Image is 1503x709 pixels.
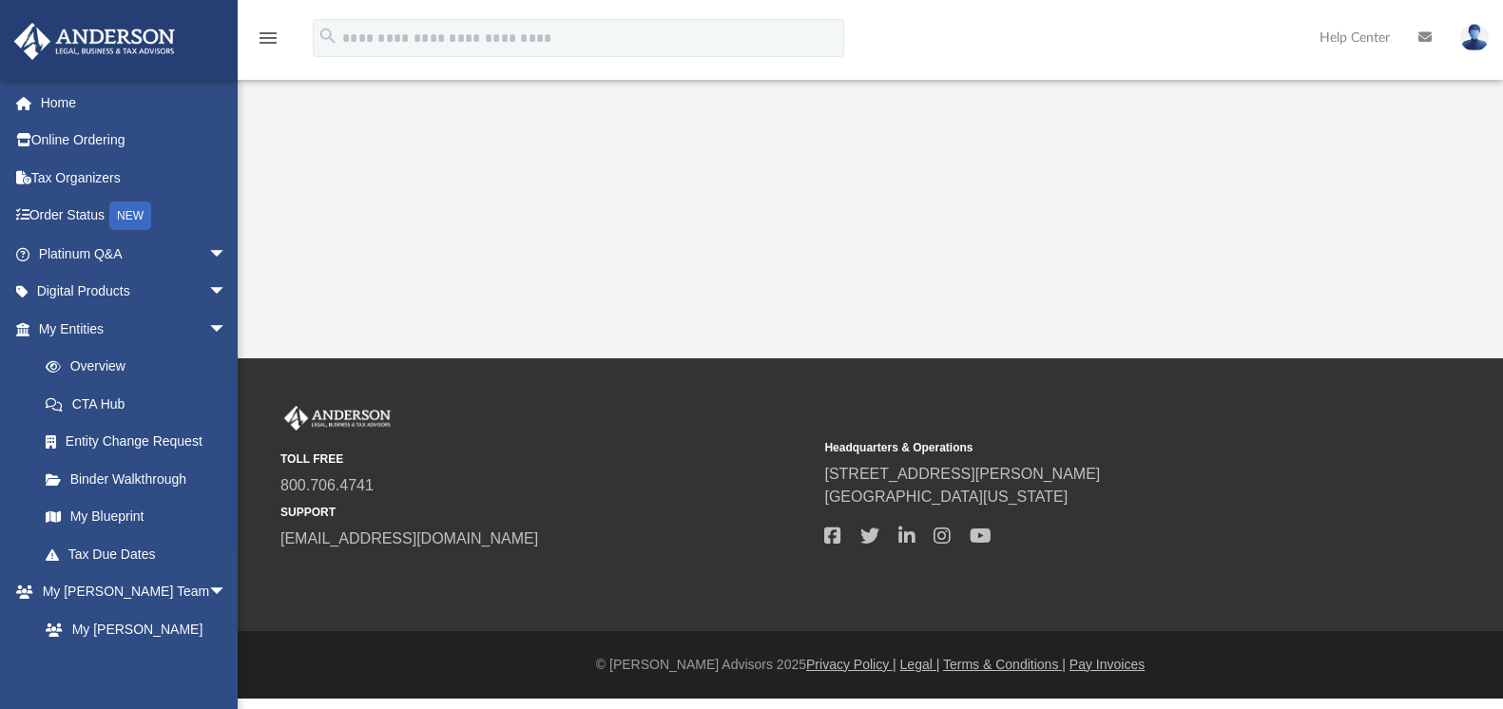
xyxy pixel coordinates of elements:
a: [EMAIL_ADDRESS][DOMAIN_NAME] [280,530,538,546]
a: Online Ordering [13,122,256,160]
a: Home [13,84,256,122]
i: search [318,26,338,47]
a: My Entitiesarrow_drop_down [13,310,256,348]
img: User Pic [1460,24,1489,51]
a: Tax Organizers [13,159,256,197]
a: Platinum Q&Aarrow_drop_down [13,235,256,273]
a: 800.706.4741 [280,477,374,493]
span: arrow_drop_down [208,235,246,274]
div: NEW [109,201,151,230]
a: Terms & Conditions | [943,657,1066,672]
a: Privacy Policy | [806,657,896,672]
a: My [PERSON_NAME] Team [27,610,237,671]
small: Headquarters & Operations [824,439,1355,456]
a: [GEOGRAPHIC_DATA][US_STATE] [824,489,1068,505]
span: arrow_drop_down [208,310,246,349]
a: My Blueprint [27,498,246,536]
a: Binder Walkthrough [27,460,256,498]
a: My [PERSON_NAME] Teamarrow_drop_down [13,573,246,611]
a: Pay Invoices [1069,657,1145,672]
img: Anderson Advisors Platinum Portal [280,406,395,431]
small: SUPPORT [280,504,811,521]
a: Legal | [900,657,940,672]
a: Overview [27,348,256,386]
small: TOLL FREE [280,450,811,468]
span: arrow_drop_down [208,273,246,312]
a: Tax Due Dates [27,535,256,573]
a: CTA Hub [27,385,256,423]
a: Order StatusNEW [13,197,256,236]
a: Entity Change Request [27,423,256,461]
span: arrow_drop_down [208,573,246,612]
img: Anderson Advisors Platinum Portal [9,23,181,60]
a: Digital Productsarrow_drop_down [13,273,256,311]
div: © [PERSON_NAME] Advisors 2025 [238,655,1503,675]
a: menu [257,36,279,49]
a: [STREET_ADDRESS][PERSON_NAME] [824,466,1100,482]
i: menu [257,27,279,49]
